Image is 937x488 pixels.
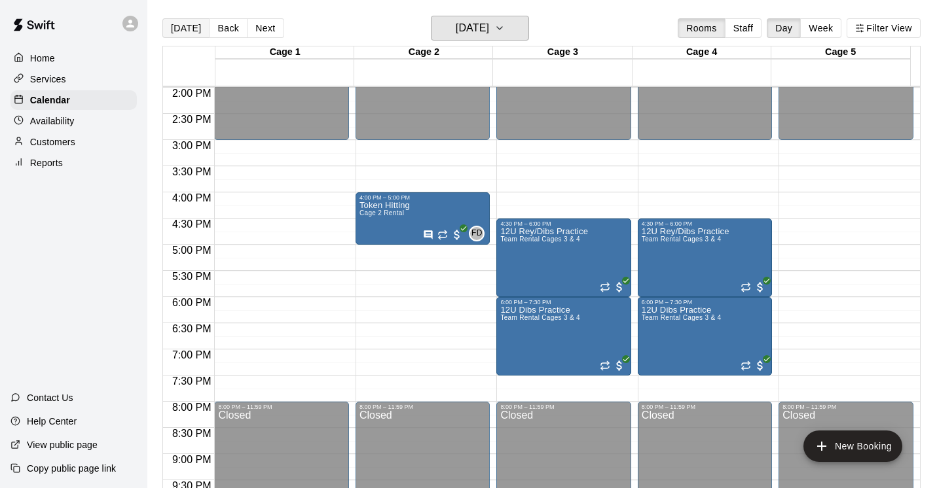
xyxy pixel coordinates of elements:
a: Customers [10,132,137,152]
a: Reports [10,153,137,173]
div: 4:30 PM – 6:00 PM: 12U Rey/Dibs Practice [496,218,631,297]
span: All customers have paid [754,359,767,372]
button: Week [800,18,841,38]
button: Staff [725,18,762,38]
span: 7:30 PM [169,375,215,387]
span: Front Desk [474,226,485,241]
p: Copy public page link [27,462,116,475]
p: Help Center [27,415,77,428]
span: 6:00 PM [169,297,215,308]
button: Rooms [678,18,725,38]
div: 6:00 PM – 7:30 PM: 12U Dibs Practice [638,297,772,375]
div: 8:00 PM – 11:59 PM [359,404,486,410]
span: All customers have paid [613,281,626,294]
span: Team Rental Cages 3 & 4 [642,314,722,321]
div: 4:00 PM – 5:00 PM: Token Hitting [356,192,490,245]
span: 2:00 PM [169,88,215,99]
div: 8:00 PM – 11:59 PM [782,404,909,410]
span: Team Rental Cages 3 & 4 [500,314,580,321]
button: Next [247,18,284,38]
span: Recurring event [741,282,751,292]
span: 8:00 PM [169,402,215,413]
span: 5:30 PM [169,271,215,282]
button: add [803,430,902,462]
span: All customers have paid [613,359,626,372]
span: All customers have paid [450,228,464,241]
button: [DATE] [162,18,210,38]
span: 6:30 PM [169,323,215,334]
svg: Has notes [423,230,433,240]
div: 6:00 PM – 7:30 PM [642,299,768,305]
p: View public page [27,438,98,451]
p: Calendar [30,94,70,107]
span: 9:00 PM [169,454,215,465]
div: 8:00 PM – 11:59 PM [642,404,768,410]
div: 4:30 PM – 6:00 PM [642,220,768,227]
p: Reports [30,156,63,169]
span: 3:00 PM [169,140,215,151]
span: Cage 2 Rental [359,209,404,217]
span: 4:30 PM [169,218,215,230]
button: Day [767,18,801,38]
span: 7:00 PM [169,349,215,360]
div: 8:00 PM – 11:59 PM [218,404,344,410]
span: FD [471,227,483,240]
div: 6:00 PM – 7:30 PM [500,299,627,305]
span: 2:30 PM [169,114,215,125]
span: 8:30 PM [169,428,215,439]
a: Calendar [10,90,137,110]
span: Recurring event [437,230,448,240]
div: Cage 4 [633,46,771,59]
div: 4:30 PM – 6:00 PM [500,220,627,227]
span: 3:30 PM [169,166,215,177]
a: Services [10,69,137,89]
div: Cage 1 [215,46,354,59]
span: 5:00 PM [169,245,215,256]
div: Front Desk [469,226,485,241]
span: Recurring event [600,282,610,292]
span: All customers have paid [754,281,767,294]
p: Availability [30,114,75,128]
h6: [DATE] [456,19,489,37]
a: Availability [10,111,137,131]
div: Cage 5 [771,46,910,59]
span: Team Rental Cages 3 & 4 [642,235,722,243]
div: 6:00 PM – 7:30 PM: 12U Dibs Practice [496,297,631,375]
p: Services [30,73,66,86]
span: Recurring event [600,360,610,371]
a: Home [10,48,137,68]
p: Contact Us [27,391,73,404]
div: 8:00 PM – 11:59 PM [500,404,627,410]
div: Cage 3 [493,46,632,59]
div: 4:30 PM – 6:00 PM: 12U Rey/Dibs Practice [638,218,772,297]
button: [DATE] [431,16,529,41]
p: Home [30,52,55,65]
span: 4:00 PM [169,192,215,203]
button: Filter View [847,18,920,38]
span: Team Rental Cages 3 & 4 [500,235,580,243]
p: Customers [30,135,75,148]
div: Cage 2 [354,46,493,59]
div: 4:00 PM – 5:00 PM [359,194,486,201]
span: Recurring event [741,360,751,371]
button: Back [209,18,248,38]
